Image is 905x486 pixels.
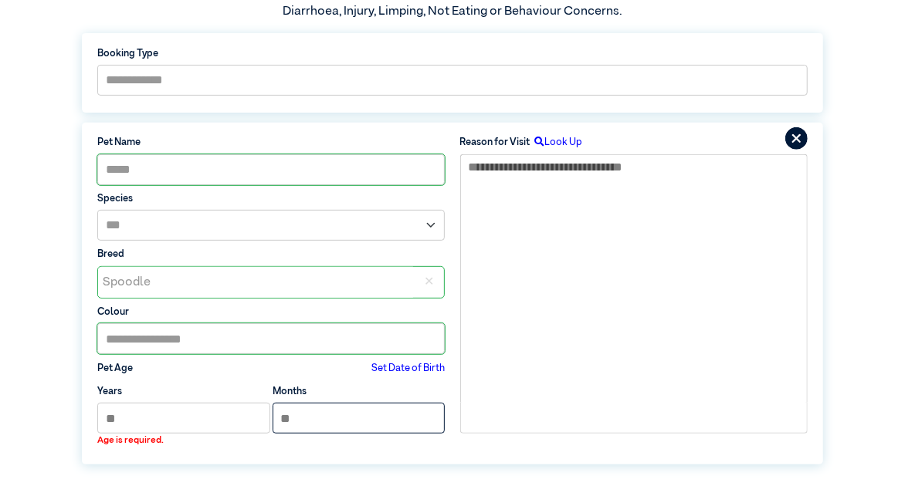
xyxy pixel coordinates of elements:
[273,384,307,399] label: Months
[97,191,445,206] label: Species
[97,434,270,447] label: Age is required.
[460,135,530,150] label: Reason for Visit
[97,135,445,150] label: Pet Name
[97,305,445,319] label: Colour
[413,267,444,298] div: ✕
[97,247,445,262] label: Breed
[97,46,808,61] label: Booking Type
[97,384,122,399] label: Years
[371,361,445,376] label: Set Date of Birth
[530,135,583,150] label: Look Up
[97,361,133,376] label: Pet Age
[98,267,413,298] div: Spoodle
